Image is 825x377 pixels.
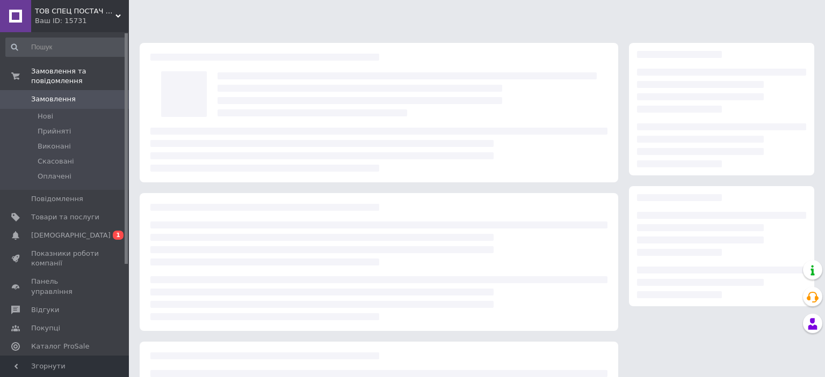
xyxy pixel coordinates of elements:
[31,342,89,351] span: Каталог ProSale
[35,6,115,16] span: ТОВ СПЕЦ ПОСТАЧ МАРКЕТ
[38,142,71,151] span: Виконані
[31,277,99,296] span: Панель управління
[31,212,99,222] span: Товари та послуги
[31,194,83,204] span: Повідомлення
[31,323,60,333] span: Покупці
[38,172,71,181] span: Оплачені
[31,66,129,86] span: Замовлення та повідомлення
[38,112,53,121] span: Нові
[35,16,129,26] div: Ваш ID: 15731
[5,38,127,57] input: Пошук
[38,157,74,166] span: Скасовані
[31,249,99,268] span: Показники роботи компанії
[113,231,124,240] span: 1
[31,231,111,240] span: [DEMOGRAPHIC_DATA]
[31,305,59,315] span: Відгуки
[31,94,76,104] span: Замовлення
[38,127,71,136] span: Прийняті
